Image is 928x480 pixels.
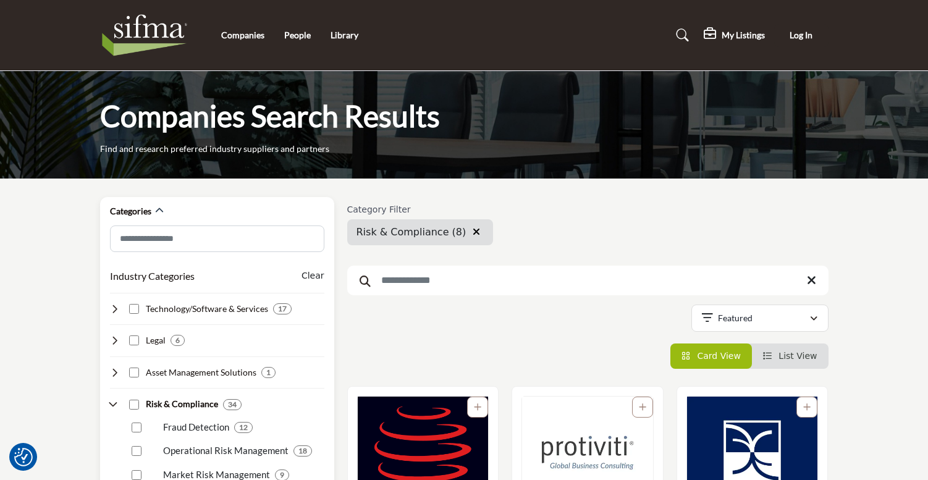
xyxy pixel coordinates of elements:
[132,423,141,432] input: Select Fraud Detection checkbox
[129,335,139,345] input: Select Legal checkbox
[129,368,139,377] input: Select Asset Management Solutions checkbox
[223,399,242,410] div: 34 Results For Risk & Compliance
[146,303,268,315] h4: Technology/Software & Services: Developing and implementing technology solutions to support secur...
[163,444,289,458] p: Operational Risk Management: Identifying and managing operational risks in the securities industry.
[110,205,151,217] h2: Categories
[175,336,180,345] b: 6
[273,303,292,314] div: 17 Results For Technology/Software & Services
[14,448,33,466] img: Revisit consent button
[691,305,829,332] button: Featured
[293,445,312,457] div: 18 Results For Operational Risk Management
[278,305,287,313] b: 17
[163,420,229,434] p: Fraud Detection: Implementing systems and processes to detect and prevent fraud in the securities...
[356,226,466,238] span: Risk & Compliance (8)
[664,25,697,45] a: Search
[681,351,741,361] a: View Card
[146,366,256,379] h4: Asset Management Solutions: Offering investment strategies, portfolio management, and performance...
[146,398,218,410] h4: Risk & Compliance: Helping securities industry firms manage risk, ensure compliance, and prevent ...
[132,446,141,456] input: Select Operational Risk Management checkbox
[298,447,307,455] b: 18
[234,422,253,433] div: 12 Results For Fraud Detection
[129,400,139,410] input: Select Risk & Compliance checkbox
[100,11,196,60] img: Site Logo
[100,97,440,135] h1: Companies Search Results
[261,367,276,378] div: 1 Results For Asset Management Solutions
[14,448,33,466] button: Consent Preferences
[670,343,752,369] li: Card View
[146,334,166,347] h4: Legal: Providing legal advice, compliance support, and litigation services to securities industry...
[639,402,646,412] a: Add To List
[100,143,329,155] p: Find and research preferred industry suppliers and partners
[110,269,195,284] button: Industry Categories
[110,225,324,252] input: Search Category
[722,30,765,41] h5: My Listings
[228,400,237,409] b: 34
[129,304,139,314] input: Select Technology/Software & Services checkbox
[718,312,753,324] p: Featured
[763,351,817,361] a: View List
[774,24,829,47] button: Log In
[132,470,141,480] input: Select Market Risk Management checkbox
[239,423,248,432] b: 12
[280,471,284,479] b: 9
[803,402,811,412] a: Add To List
[474,402,481,412] a: Add To List
[347,204,494,215] h6: Category Filter
[704,28,765,43] div: My Listings
[266,368,271,377] b: 1
[171,335,185,346] div: 6 Results For Legal
[778,351,817,361] span: List View
[790,30,812,40] span: Log In
[221,30,264,40] a: Companies
[752,343,829,369] li: List View
[302,269,324,282] buton: Clear
[347,266,829,295] input: Search Keyword
[284,30,311,40] a: People
[331,30,358,40] a: Library
[697,351,740,361] span: Card View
